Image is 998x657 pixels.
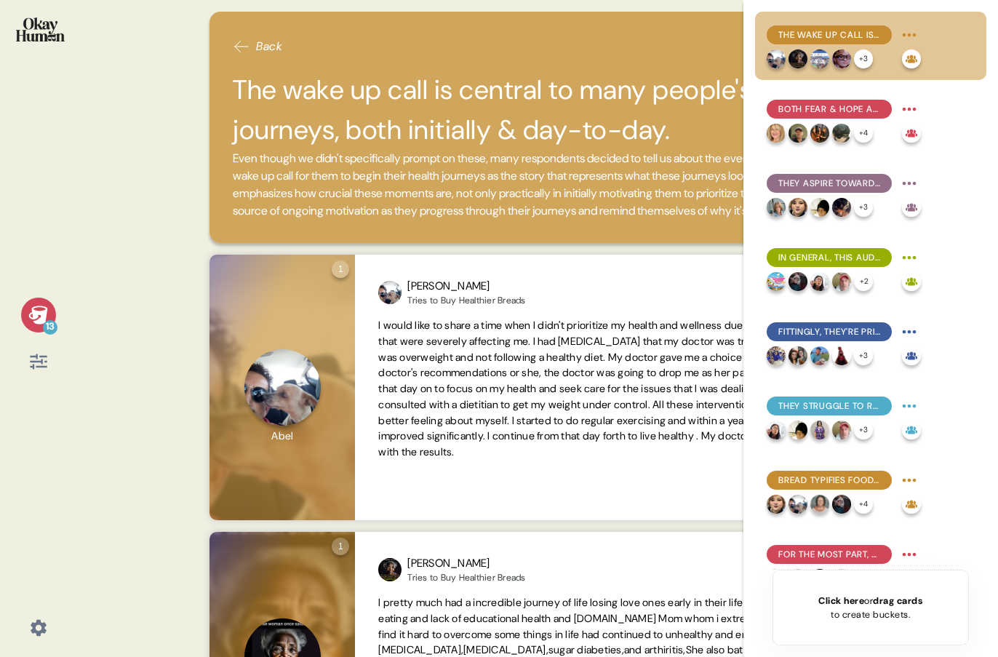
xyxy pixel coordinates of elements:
div: + 3 [854,421,873,439]
img: profilepic_10019992298106802.jpg [789,124,807,143]
img: profilepic_24479933558292213.jpg [832,346,851,365]
img: profilepic_24869271542671088.jpg [832,495,851,514]
div: [PERSON_NAME] [407,278,525,295]
span: Even though we didn't specifically prompt on these, many respondents decided to tell us about the... [233,150,842,220]
div: [PERSON_NAME] [407,555,525,572]
div: + 3 [854,198,873,217]
img: profilepic_24869271542671088.jpg [789,272,807,291]
img: profilepic_24798459446428098.jpg [832,124,851,143]
img: profilepic_24382096148138664.jpg [767,272,786,291]
img: profilepic_24605908522338757.jpg [832,198,851,217]
div: + 3 [854,346,873,365]
div: + 3 [854,49,873,68]
div: 13 [43,320,57,335]
img: profilepic_24355646094084411.jpg [832,421,851,439]
span: They aspire towards longevity and mobility, but crucially also towards mental health and social v... [778,177,880,190]
h2: The wake up call is central to many people's health journeys, both initially & day-to-day. [233,70,842,150]
div: + 4 [854,124,873,143]
div: + 2 [854,272,873,291]
img: profilepic_24385440204422393.jpg [789,421,807,439]
img: profilepic_24232926503066167.jpg [767,198,786,217]
img: okayhuman.3b1b6348.png [16,17,65,41]
img: profilepic_24748569821414016.jpg [832,49,851,68]
div: Tries to Buy Healthier Breads [407,295,525,306]
img: profilepic_24401281266146922.jpg [378,558,402,581]
span: For the most part, healthy bread is a question of ingredients - and mostly what's *not* in it. [778,548,880,561]
div: or to create buckets. [818,594,922,621]
img: profilepic_24031167556568639.jpg [767,421,786,439]
img: profilepic_24401281266146922.jpg [789,49,807,68]
span: Both fear & hope are key motivators, and they're often highly intertwined. [778,103,880,116]
img: profilepic_9187565844701700.jpg [789,346,807,365]
span: In general, this audience conceives of health & wellness as consistency in the small things. [778,251,880,264]
img: profilepic_24355646094084411.jpg [832,272,851,291]
img: profilepic_24455171580839426.jpg [810,421,829,439]
img: profilepic_24479678871681040.jpg [767,495,786,514]
img: profilepic_9598738550188452.jpg [767,346,786,365]
span: The wake up call is central to many people's health journeys, both initially & day-to-day. [778,28,880,41]
span: Back [256,38,282,55]
span: drag cards [873,594,922,607]
img: profilepic_24454607994174004.jpg [810,495,829,514]
img: profilepic_24753400217641744.jpg [810,49,829,68]
img: profilepic_24714479828195993.jpg [767,49,786,68]
img: profilepic_24385440204422393.jpg [810,198,829,217]
span: Fittingly, they're primarily inspired by attainable representations of health, with consistency &... [778,325,880,338]
div: + 4 [854,495,873,514]
img: profilepic_24031167556568639.jpg [810,272,829,291]
img: profilepic_24479678871681040.jpg [789,198,807,217]
span: They struggle to resist food temptations, explaining they lack both the discipline & the time nec... [778,399,880,413]
span: I would like to share a time when I didn't prioritize my health and wellness due to several issue... [378,319,841,458]
div: 1 [332,260,349,278]
img: profilepic_24322581190695702.jpg [810,124,829,143]
img: profilepic_24714479828195993.jpg [378,281,402,304]
span: Bread typifies food temptations - and there are BIG emotions around it. [778,474,880,487]
div: Tries to Buy Healthier Breads [407,572,525,584]
img: profilepic_24906830092260229.jpg [810,346,829,365]
div: 1 [332,538,349,555]
span: Click here [818,594,864,607]
img: profilepic_24714479828195993.jpg [789,495,807,514]
img: profilepic_9146633465373192.jpg [767,124,786,143]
